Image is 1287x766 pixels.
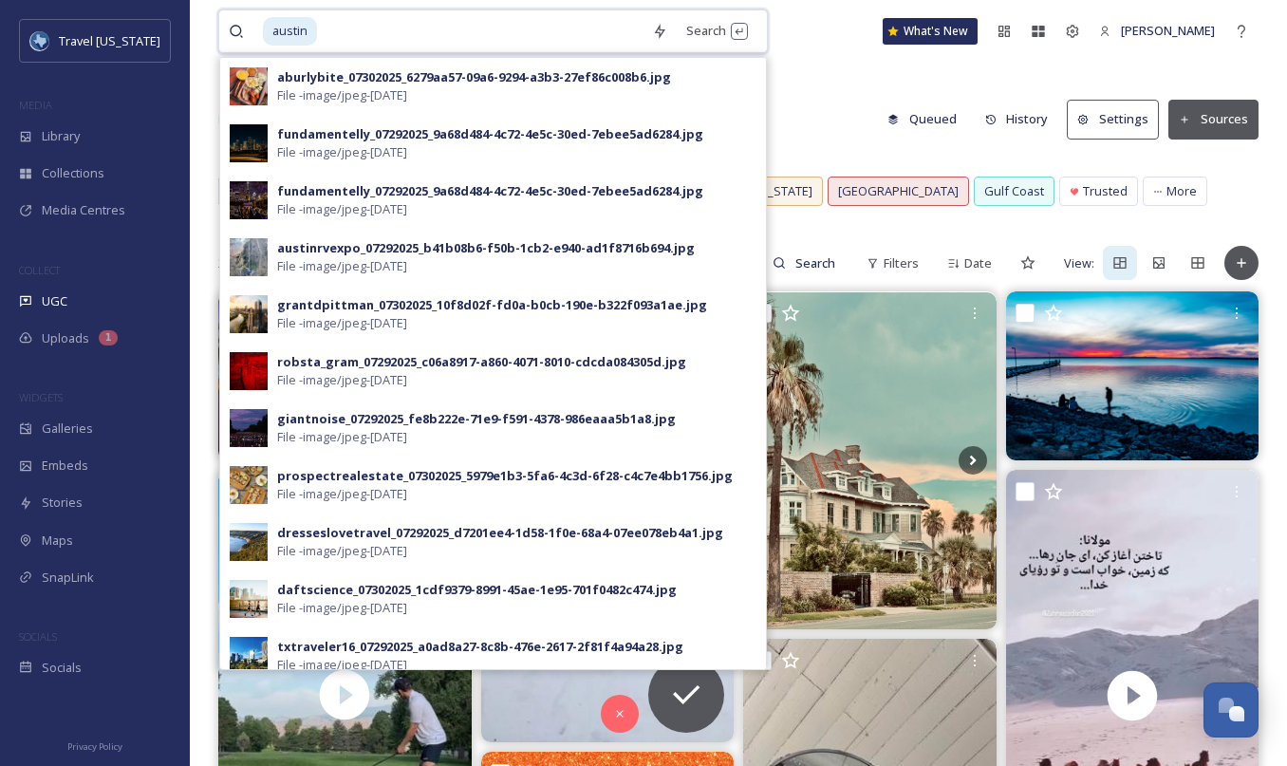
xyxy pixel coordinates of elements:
[277,371,407,389] span: File - image/jpeg - [DATE]
[277,581,677,599] div: daftscience_07302025_1cdf9379-8991-45ae-1e95-701f0482c474.jpg
[42,659,82,677] span: Socials
[277,143,407,161] span: File - image/jpeg - [DATE]
[1067,100,1159,139] button: Settings
[677,12,757,49] div: Search
[230,295,268,333] img: cacdfe76-742b-47cf-93ad-2e542993f1ef.jpg
[838,182,959,200] span: [GEOGRAPHIC_DATA]
[277,428,407,446] span: File - image/jpeg - [DATE]
[42,532,73,550] span: Maps
[277,542,407,560] span: File - image/jpeg - [DATE]
[99,330,118,346] div: 1
[976,101,1058,138] button: History
[964,254,992,272] span: Date
[277,467,733,485] div: prospectrealestate_07302025_5979e1b3-5fa6-4c3d-6f28-c4c7e4bb1756.jpg
[1083,182,1128,200] span: Trusted
[230,124,268,162] img: 989368c4-8885-42d7-94b6-10d24668cf62.jpg
[42,457,88,475] span: Embeds
[743,292,997,629] img: Do you love #GalvestonHistory and touring the island’s historic homes and wish there were more to...
[1064,254,1094,272] span: View:
[277,638,683,656] div: txtraveler16_07292025_a0ad8a27-8c8b-476e-2617-2f81f4a94a28.jpg
[277,182,703,200] div: fundamentelly_07292025_9a68d484-4c72-4e5c-30ed-7ebee5ad6284.jpg
[277,296,707,314] div: grantdpittman_07302025_10f8d02f-fd0a-b0cb-190e-b322f093a1ae.jpg
[277,314,407,332] span: File - image/jpeg - [DATE]
[218,291,472,459] img: #legorreta #Doha #Texas A&M
[230,637,268,675] img: f27d1b22-f243-4c9a-b94e-77e8b051052d.jpg
[277,257,407,275] span: File - image/jpeg - [DATE]
[1090,12,1224,49] a: [PERSON_NAME]
[263,17,317,45] span: austin
[19,98,52,112] span: MEDIA
[59,32,160,49] span: Travel [US_STATE]
[1166,182,1197,200] span: More
[1168,100,1259,139] button: Sources
[218,254,273,272] span: 2.7k posts
[277,410,676,428] div: giantnoise_07292025_fe8b222e-71e9-f591-4378-986eaaa5b1a8.jpg
[230,181,268,219] img: 45838095-fe6d-47dd-bd29-01eb4fb2b4dd.jpg
[277,68,671,86] div: aburlybite_07302025_6279aa57-09a6-9294-a3b3-27ef86c008b6.jpg
[230,466,268,504] img: 0431acfa-fb1a-4342-8342-be70486f71e9.jpg
[42,494,83,512] span: Stories
[277,353,686,371] div: robsta_gram_07292025_c06a8917-a860-4071-8010-cdcda084305d.jpg
[786,244,848,282] input: Search
[19,390,63,404] span: WIDGETS
[42,201,125,219] span: Media Centres
[277,125,703,143] div: fundamentelly_07292025_9a68d484-4c72-4e5c-30ed-7ebee5ad6284.jpg
[1067,100,1168,139] a: Settings
[878,101,976,138] a: Queued
[277,200,407,218] span: File - image/jpeg - [DATE]
[277,239,695,257] div: austinrvexpo_07292025_b41b08b6-f50b-1cb2-e940-ad1f8716b694.jpg
[277,656,407,674] span: File - image/jpeg - [DATE]
[884,254,919,272] span: Filters
[277,524,723,542] div: dresseslovetravel_07292025_d7201ee4-1d58-1f0e-68a4-07ee078eb4a1.jpg
[1006,291,1259,460] img: CIRCLE OF LIFE #life #friendsforever #friendships #evenings #eveningsky #texasphotographer #texas...
[883,18,978,45] a: What's New
[42,420,93,438] span: Galleries
[1203,682,1259,738] button: Open Chat
[984,182,1044,200] span: Gulf Coast
[1121,22,1215,39] span: [PERSON_NAME]
[277,485,407,503] span: File - image/jpeg - [DATE]
[42,329,89,347] span: Uploads
[277,86,407,104] span: File - image/jpeg - [DATE]
[230,580,268,618] img: 1274994a-4654-427d-b4af-6c59be0a117f.jpg
[230,523,268,561] img: 55d0725a-8940-4e07-9e13-d43c997c5111.jpg
[976,101,1068,138] a: History
[230,409,268,447] img: d1ea83b4-9411-4104-b6c4-0dc67a843570.jpg
[19,263,60,277] span: COLLECT
[42,292,67,310] span: UGC
[67,740,122,753] span: Privacy Policy
[230,238,268,276] img: 5b748277-a0ff-42ed-97f0-525bb7436d2e.jpg
[277,599,407,617] span: File - image/jpeg - [DATE]
[19,629,57,644] span: SOCIALS
[42,127,80,145] span: Library
[67,734,122,757] a: Privacy Policy
[878,101,966,138] button: Queued
[42,569,94,587] span: SnapLink
[230,67,268,105] img: c5c27730-8180-425e-ba9e-1e4357bb798d.jpg
[30,31,49,50] img: images%20%281%29.jpeg
[42,164,104,182] span: Collections
[230,352,268,390] img: 4c4b7b5a-b937-4868-9006-3ecadf5fe209.jpg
